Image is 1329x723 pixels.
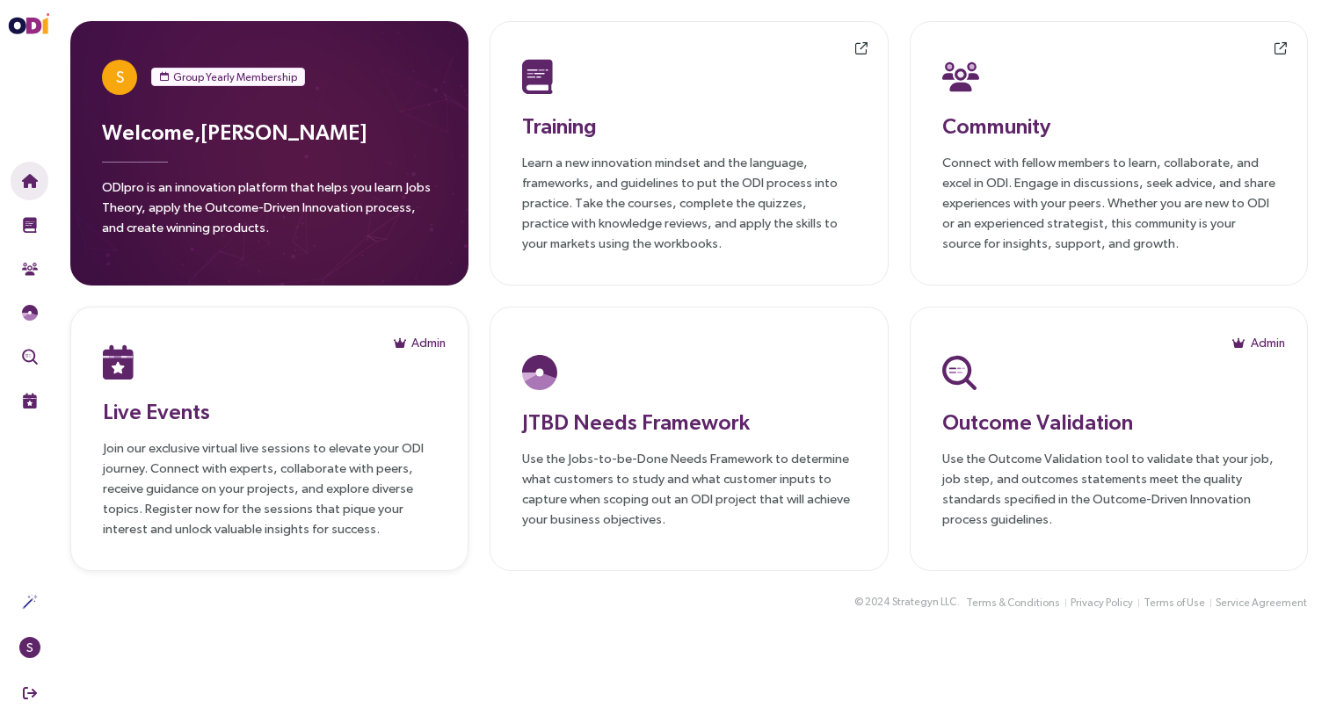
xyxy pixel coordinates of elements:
[22,261,38,277] img: Community
[11,337,48,376] button: Outcome Validation
[1215,594,1308,612] button: Service Agreement
[854,593,960,611] div: © 2024 .
[522,110,855,141] h3: Training
[11,582,48,621] button: Actions
[942,448,1275,529] p: Use the Outcome Validation tool to validate that your job, job step, and outcomes statements meet...
[522,406,855,437] h3: JTBD Needs Framework
[965,594,1061,612] button: Terms & Conditions
[942,406,1275,437] h3: Outcome Validation
[103,437,436,539] p: Join our exclusive virtual live sessions to elevate your ODI journey. Connect with experts, colla...
[522,59,553,94] img: Training
[102,116,437,148] h3: Welcome, [PERSON_NAME]
[22,349,38,365] img: Outcome Validation
[942,355,977,390] img: Outcome Validation
[103,344,134,380] img: Live Events
[22,393,38,408] img: Live Events
[1071,595,1133,611] span: Privacy Policy
[173,69,297,86] span: Group Yearly Membership
[102,177,437,248] p: ODIpro is an innovation platform that helps you learn Jobs Theory, apply the Outcome-Driven Innov...
[11,674,48,712] button: Sign Out
[116,60,124,95] span: S
[11,293,48,332] button: Needs Framework
[22,594,38,610] img: Actions
[942,152,1275,253] p: Connect with fellow members to learn, collaborate, and excel in ODI. Engage in discussions, seek ...
[22,305,38,321] img: JTBD Needs Framework
[522,355,557,390] img: JTBD Needs Platform
[966,595,1060,611] span: Terms & Conditions
[1251,333,1285,352] span: Admin
[411,333,446,352] span: Admin
[1144,595,1205,611] span: Terms of Use
[1232,329,1286,357] button: Admin
[11,162,48,200] button: Home
[1143,594,1206,612] button: Terms of Use
[11,249,48,288] button: Community
[892,594,956,611] span: Strategyn LLC
[1216,595,1307,611] span: Service Agreement
[393,329,447,357] button: Admin
[22,217,38,233] img: Training
[522,448,855,529] p: Use the Jobs-to-be-Done Needs Framework to determine what customers to study and what customer in...
[1070,594,1134,612] button: Privacy Policy
[942,110,1275,141] h3: Community
[891,593,957,611] button: Strategyn LLC
[11,381,48,420] button: Live Events
[103,395,436,427] h3: Live Events
[522,152,855,253] p: Learn a new innovation mindset and the language, frameworks, and guidelines to put the ODI proces...
[942,59,979,94] img: Community
[26,637,33,658] span: S
[11,206,48,244] button: Training
[11,628,48,667] button: S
